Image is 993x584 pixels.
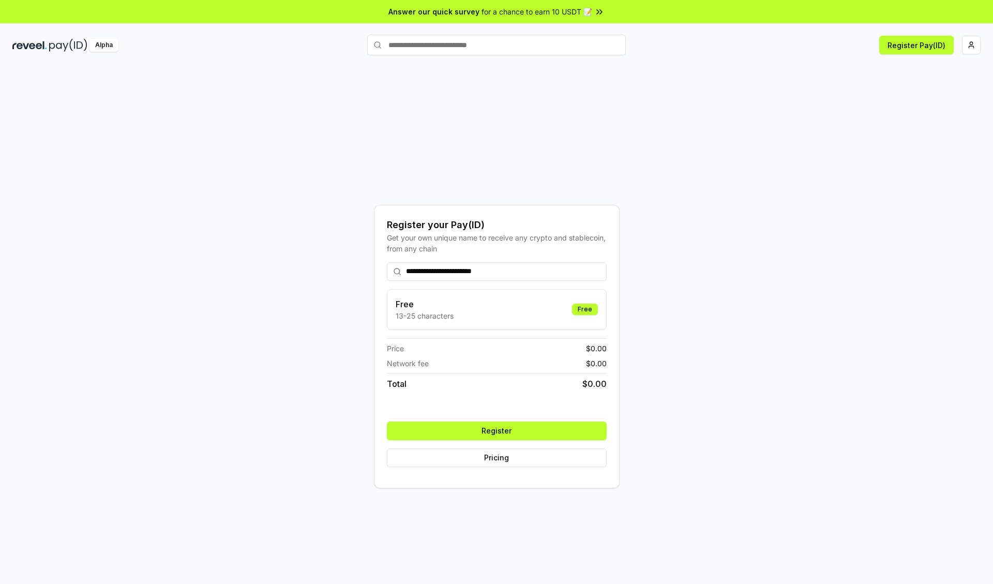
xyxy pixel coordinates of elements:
[879,36,954,54] button: Register Pay(ID)
[387,378,407,390] span: Total
[12,39,47,52] img: reveel_dark
[387,448,607,467] button: Pricing
[582,378,607,390] span: $ 0.00
[396,310,454,321] p: 13-25 characters
[387,218,607,232] div: Register your Pay(ID)
[586,343,607,354] span: $ 0.00
[586,358,607,369] span: $ 0.00
[396,298,454,310] h3: Free
[387,358,429,369] span: Network fee
[482,6,592,17] span: for a chance to earn 10 USDT 📝
[49,39,87,52] img: pay_id
[387,232,607,254] div: Get your own unique name to receive any crypto and stablecoin, from any chain
[572,304,598,315] div: Free
[89,39,118,52] div: Alpha
[387,422,607,440] button: Register
[388,6,479,17] span: Answer our quick survey
[387,343,404,354] span: Price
